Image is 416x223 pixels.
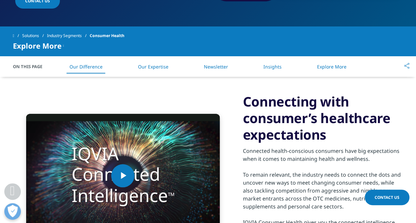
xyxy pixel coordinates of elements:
[47,30,90,42] a: Industry Segments
[90,30,124,42] span: Consumer Health
[13,42,62,50] span: Explore More
[375,195,399,200] span: Contact Us
[111,164,134,187] button: Play Video
[243,93,403,143] h3: Connecting with consumer’s healthcare expectations
[4,203,21,220] button: Open Preferences
[22,30,47,42] a: Solutions
[69,64,103,70] a: Our Difference
[365,190,409,205] a: Contact Us
[13,63,49,70] span: On This Page
[263,64,282,70] a: Insights
[138,64,168,70] a: Our Expertise
[204,64,228,70] a: Newsletter
[317,64,347,70] a: Explore More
